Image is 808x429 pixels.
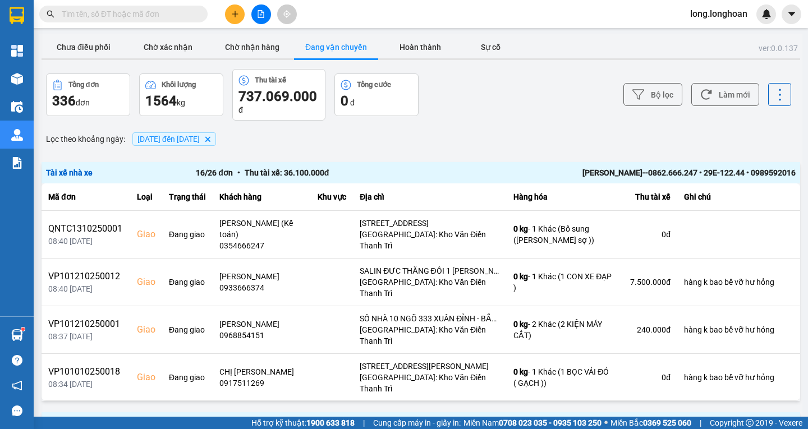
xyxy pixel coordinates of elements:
[283,10,291,18] span: aim
[48,331,123,342] div: 08:37 [DATE]
[42,36,126,58] button: Chưa điều phối
[761,9,772,19] img: icon-new-feature
[643,418,691,427] strong: 0369 525 060
[623,83,682,106] button: Bộ lọc
[238,89,317,104] span: 737.069.000
[684,372,793,383] div: hàng k bao bể vỡ hư hỏng
[233,168,245,177] span: •
[219,366,304,377] div: CHỊ [PERSON_NAME]
[62,8,194,20] input: Tìm tên, số ĐT hoặc mã đơn
[169,372,206,383] div: Đang giao
[610,417,691,429] span: Miền Bắc
[145,93,177,109] span: 1564
[746,419,754,427] span: copyright
[496,417,796,429] div: [PERSON_NAME] 0395.666.247 • 29E-220.65 • 0395666247
[132,132,216,146] span: 14/10/2025 đến 15/10/2025, close by backspace
[360,218,500,229] div: [STREET_ADDRESS]
[162,183,213,211] th: Trạng thái
[11,45,23,57] img: dashboard-icon
[145,92,217,110] div: kg
[357,81,391,89] div: Tổng cước
[11,157,23,169] img: solution-icon
[46,168,93,177] span: Tài xế nhà xe
[513,367,528,376] span: 0 kg
[219,240,304,251] div: 0354666247
[130,183,162,211] th: Loại
[360,265,500,276] div: SALIN ĐƯC THĂNG ĐÔI 1 [PERSON_NAME] - HOÀI ĐỨC - [GEOGRAPHIC_DATA]
[360,313,500,324] div: SỐ NHÀ 10 NGÕ 333 XUÂN ĐỈNH - BẮC TỪ [GEOGRAPHIC_DATA] - [GEOGRAPHIC_DATA]
[496,167,796,179] div: [PERSON_NAME]--0862.666.247 • 29E-122.44 • 0989592016
[232,69,325,121] button: Thu tài xế737.069.000 đ
[626,276,671,288] div: 7.500.000 đ
[11,329,23,341] img: warehouse-icon
[360,229,500,251] div: [GEOGRAPHIC_DATA]: Kho Văn Điển Thanh Trì
[137,371,155,384] div: Giao
[46,73,130,116] button: Tổng đơn336đơn
[691,83,759,106] button: Làm mới
[626,229,671,240] div: 0 đ
[626,190,671,204] div: Thu tài xế
[46,133,125,145] span: Lọc theo khoảng ngày :
[169,324,206,335] div: Đang giao
[684,324,793,335] div: hàng k bao bể vỡ hư hỏng
[48,365,123,379] div: VP101010250018
[12,380,22,391] span: notification
[137,323,155,336] div: Giao
[700,417,701,429] span: |
[196,167,495,179] div: 16 / 26 đơn Thu tài xế: 36.100.000 đ
[257,10,265,18] span: file-add
[48,317,123,331] div: VP101210250001
[204,136,211,142] svg: Delete
[684,276,793,288] div: hàng k bao bể vỡ hư hỏng
[353,183,507,211] th: Địa chỉ
[139,73,223,116] button: Khối lượng1564kg
[126,36,210,58] button: Chờ xác nhận
[513,366,612,389] div: - 1 Khác (1 BỌC VẢI ĐỎ ( GẠCH ))
[48,283,123,294] div: 08:40 [DATE]
[219,330,304,341] div: 0968854151
[341,92,412,110] div: đ
[213,183,311,211] th: Khách hàng
[169,229,206,240] div: Đang giao
[12,355,22,366] span: question-circle
[11,73,23,85] img: warehouse-icon
[360,276,500,299] div: [GEOGRAPHIC_DATA]: Kho Văn Điển Thanh Trì
[626,324,671,335] div: 240.000 đ
[360,324,500,347] div: [GEOGRAPHIC_DATA]: Kho Văn Điển Thanh Trì
[334,73,419,116] button: Tổng cước0 đ
[219,377,304,389] div: 0917511269
[277,4,297,24] button: aim
[196,417,495,429] div: 7 / 18 đơn Thu tài xế: 0 đ
[360,361,500,372] div: [STREET_ADDRESS][PERSON_NAME]
[513,272,528,281] span: 0 kg
[48,236,123,247] div: 08:40 [DATE]
[782,4,801,24] button: caret-down
[787,9,797,19] span: caret-down
[21,327,25,331] sup: 1
[311,183,353,211] th: Khu vực
[306,418,355,427] strong: 1900 633 818
[11,101,23,113] img: warehouse-icon
[499,418,602,427] strong: 0708 023 035 - 0935 103 250
[210,36,294,58] button: Chờ nhận hàng
[10,7,24,24] img: logo-vxr
[225,4,245,24] button: plus
[513,224,528,233] span: 0 kg
[626,372,671,383] div: 0 đ
[11,129,23,141] img: warehouse-icon
[360,372,500,394] div: [GEOGRAPHIC_DATA]: Kho Văn Điển Thanh Trì
[251,4,271,24] button: file-add
[137,275,155,289] div: Giao
[373,417,461,429] span: Cung cấp máy in - giấy in:
[162,81,196,89] div: Khối lượng
[219,271,304,282] div: [PERSON_NAME]
[251,417,355,429] span: Hỗ trợ kỹ thuật:
[507,183,619,211] th: Hàng hóa
[341,93,348,109] span: 0
[462,36,518,58] button: Sự cố
[681,7,756,21] span: long.longhoan
[48,270,123,283] div: VP101210250012
[68,81,99,89] div: Tổng đơn
[137,135,200,144] span: 14/10/2025 đến 15/10/2025
[463,417,602,429] span: Miền Nam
